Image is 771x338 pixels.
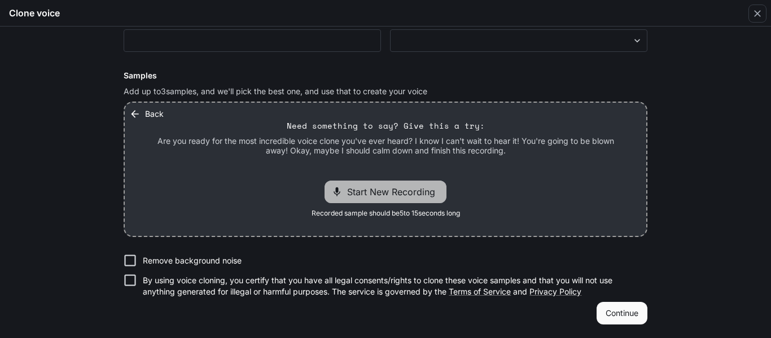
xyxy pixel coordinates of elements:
a: Privacy Policy [529,287,581,296]
button: Continue [597,302,647,324]
p: Need something to say? Give this a try: [287,120,485,131]
div: Start New Recording [325,181,446,203]
div: ​ [391,35,647,46]
a: Terms of Service [449,287,511,296]
p: Add up to 3 samples, and we'll pick the best one, and use that to create your voice [124,86,647,97]
p: Are you ready for the most incredible voice clone you've ever heard? I know I can't wait to hear ... [152,136,619,156]
h5: Clone voice [9,7,60,19]
h6: Samples [124,70,647,81]
span: Start New Recording [347,185,442,199]
button: Back [127,103,168,125]
span: Recorded sample should be 5 to 15 seconds long [312,208,460,219]
p: Remove background noise [143,255,242,266]
p: By using voice cloning, you certify that you have all legal consents/rights to clone these voice ... [143,275,638,297]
